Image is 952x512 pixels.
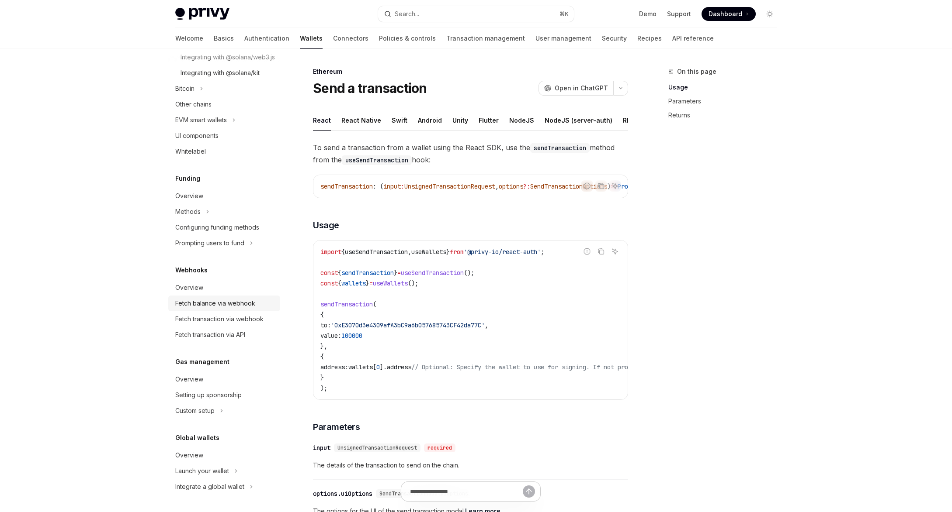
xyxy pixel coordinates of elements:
[320,182,373,190] span: sendTransaction
[401,182,404,190] span: :
[175,390,242,400] div: Setting up sponsorship
[175,374,203,385] div: Overview
[175,330,245,340] div: Fetch transaction via API
[168,235,280,251] button: Toggle Prompting users to fund section
[595,246,607,257] button: Copy the contents from the code block
[333,28,368,49] a: Connectors
[168,479,280,495] button: Toggle Integrate a global wallet section
[408,248,411,256] span: ,
[418,110,442,131] div: Android
[581,180,593,192] button: Report incorrect code
[401,269,464,277] span: useSendTransaction
[168,311,280,327] a: Fetch transaction via webhook
[387,363,411,371] span: address
[373,300,376,308] span: (
[341,332,362,340] span: 100000
[539,81,613,96] button: Open in ChatGPT
[168,204,280,220] button: Toggle Methods section
[623,110,650,131] div: REST API
[499,182,523,190] span: options
[175,191,203,201] div: Overview
[168,463,280,479] button: Toggle Launch your wallet section
[668,80,784,94] a: Usage
[320,342,327,350] span: },
[555,84,608,93] span: Open in ChatGPT
[530,182,607,190] span: SendTransactionOptions
[373,363,376,371] span: [
[341,248,345,256] span: {
[337,444,417,451] span: UnsignedTransactionRequest
[168,144,280,159] a: Whitelabel
[168,128,280,144] a: UI components
[341,269,394,277] span: sendTransaction
[168,96,280,112] a: Other chains
[345,248,408,256] span: useSendTransaction
[320,353,324,361] span: {
[383,182,401,190] span: input
[168,280,280,296] a: Overview
[380,363,387,371] span: ].
[464,248,541,256] span: '@privy-io/react-auth'
[175,28,203,49] a: Welcome
[175,466,229,476] div: Launch your wallet
[320,374,324,381] span: }
[341,279,366,287] span: wallets
[410,482,523,501] input: Ask a question...
[411,363,757,371] span: // Optional: Specify the wallet to use for signing. If not provided, the first wallet will be used.
[331,321,485,329] span: '0xE3070d3e4309afA3bC9a6b057685743CF42da77C'
[667,10,691,18] a: Support
[313,141,628,166] span: To send a transaction from a wallet using the React SDK, use the method from the hook:
[320,363,348,371] span: address:
[559,10,569,17] span: ⌘ K
[446,248,450,256] span: }
[168,220,280,235] a: Configuring funding methods
[175,433,219,443] h5: Global wallets
[320,332,341,340] span: value:
[175,222,259,233] div: Configuring funding methods
[175,146,206,157] div: Whitelabel
[369,279,373,287] span: =
[595,180,607,192] button: Copy the contents from the code block
[313,80,427,96] h1: Send a transaction
[320,300,373,308] span: sendTransaction
[175,99,212,110] div: Other chains
[404,182,495,190] span: UnsignedTransactionRequest
[379,28,436,49] a: Policies & controls
[338,269,341,277] span: {
[509,110,534,131] div: NodeJS
[214,28,234,49] a: Basics
[175,405,215,416] div: Custom setup
[175,8,229,20] img: light logo
[485,321,488,329] span: ,
[411,248,446,256] span: useWallets
[168,65,280,81] a: Integrating with @solana/kit
[313,460,628,471] span: The details of the transaction to send on the chain.
[168,403,280,419] button: Toggle Custom setup section
[639,10,657,18] a: Demo
[175,238,244,248] div: Prompting users to fund
[244,28,289,49] a: Authentication
[175,481,244,492] div: Integrate a global wallet
[541,248,544,256] span: ;
[677,66,716,77] span: On this page
[168,447,280,463] a: Overview
[408,279,418,287] span: ();
[168,387,280,403] a: Setting up sponsorship
[424,443,455,452] div: required
[168,296,280,311] a: Fetch balance via webhook
[495,182,499,190] span: ,
[320,248,341,256] span: import
[175,83,195,94] div: Bitcoin
[175,357,229,367] h5: Gas management
[338,279,341,287] span: {
[175,314,264,324] div: Fetch transaction via webhook
[609,180,621,192] button: Ask AI
[373,182,383,190] span: : (
[397,269,401,277] span: =
[464,269,474,277] span: ();
[168,188,280,204] a: Overview
[175,282,203,293] div: Overview
[313,67,628,76] div: Ethereum
[342,155,412,165] code: useSendTransaction
[175,298,255,309] div: Fetch balance via webhook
